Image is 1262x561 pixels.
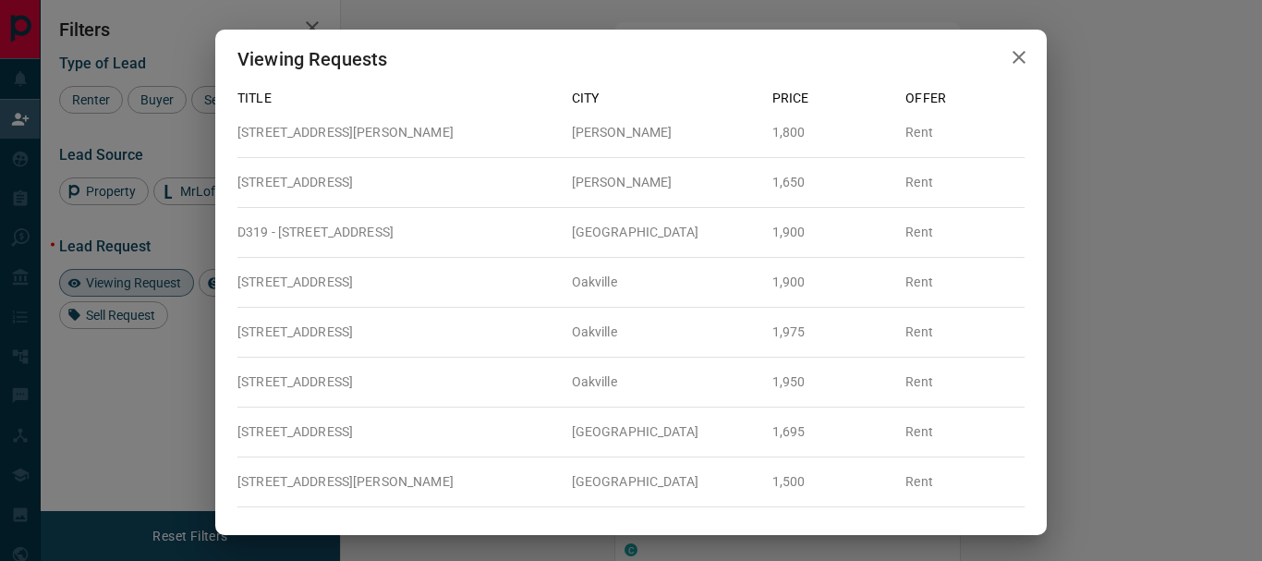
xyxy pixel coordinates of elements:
p: [GEOGRAPHIC_DATA] [572,223,758,242]
p: [STREET_ADDRESS] [237,273,557,292]
p: D319 - [STREET_ADDRESS] [237,223,557,242]
p: Rent [905,123,1025,142]
p: [STREET_ADDRESS][PERSON_NAME] [237,123,557,142]
p: Rent [905,273,1025,292]
p: Price [772,89,892,108]
p: 1,950 [772,372,892,392]
p: [STREET_ADDRESS] [237,372,557,392]
p: 1,900 [772,223,892,242]
p: Rent [905,422,1025,442]
p: [STREET_ADDRESS][PERSON_NAME] [237,472,557,492]
p: 1,695 [772,422,892,442]
p: [STREET_ADDRESS] [237,323,557,342]
p: [GEOGRAPHIC_DATA] [572,472,758,492]
p: City [572,89,758,108]
h2: Viewing Requests [215,30,409,89]
p: Oakville [572,273,758,292]
p: Oakville [572,372,758,392]
p: Offer [905,89,1025,108]
p: 1,500 [772,472,892,492]
p: Rent [905,223,1025,242]
p: Rent [905,372,1025,392]
p: Rent [905,472,1025,492]
p: Rent [905,323,1025,342]
p: Rent [905,173,1025,192]
p: [PERSON_NAME] [572,123,758,142]
p: [GEOGRAPHIC_DATA] [572,422,758,442]
p: Title [237,89,557,108]
p: 1,975 [772,323,892,342]
p: Oakville [572,323,758,342]
p: 1,900 [772,273,892,292]
p: [PERSON_NAME] [572,173,758,192]
p: 1,800 [772,123,892,142]
p: 1,650 [772,173,892,192]
p: [STREET_ADDRESS] [237,422,557,442]
p: [STREET_ADDRESS] [237,173,557,192]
